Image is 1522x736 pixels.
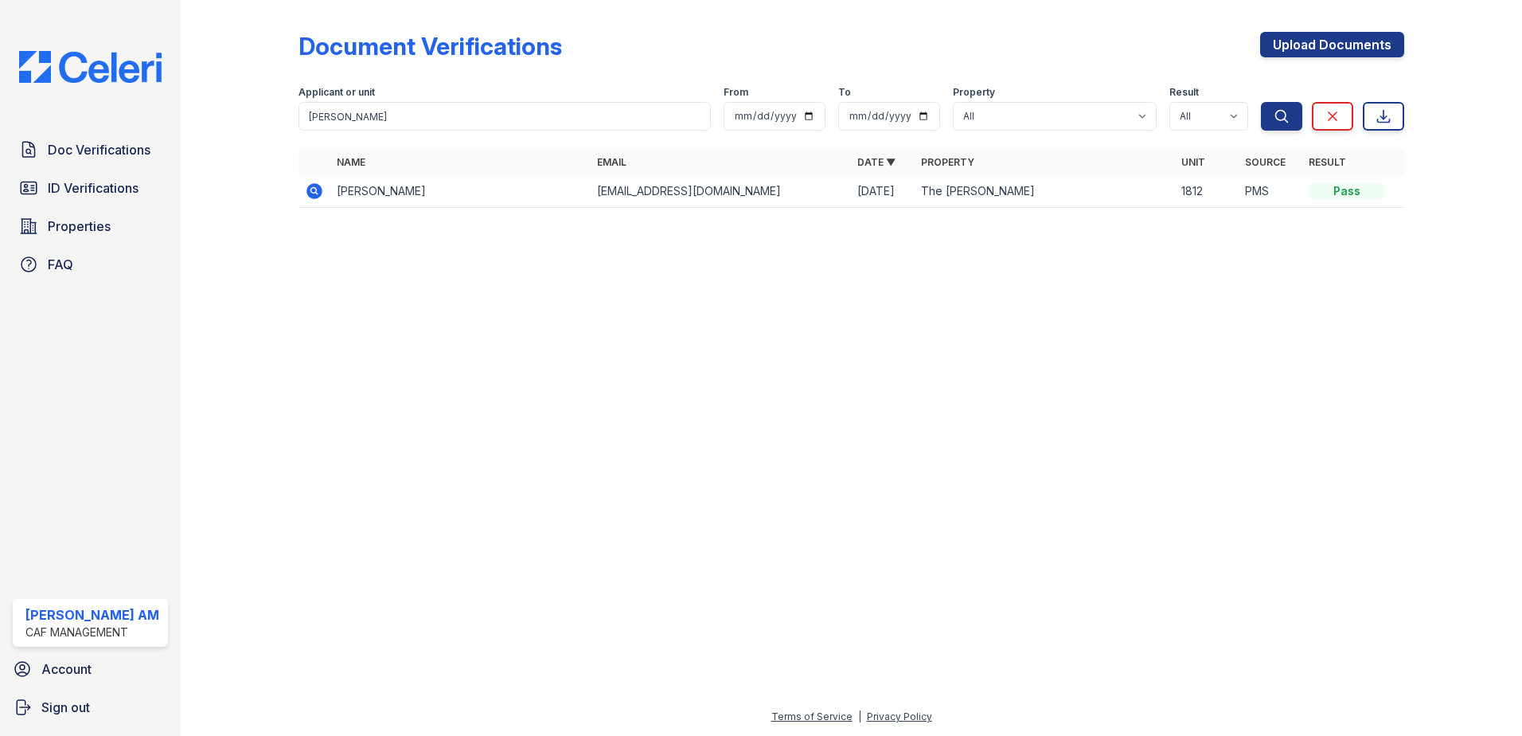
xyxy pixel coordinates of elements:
a: Unit [1181,156,1205,168]
div: | [858,711,861,722]
label: Result [1169,86,1199,99]
a: FAQ [13,249,168,280]
a: Property [921,156,974,168]
label: Property [953,86,995,99]
a: Result [1309,156,1346,168]
a: Properties [13,210,168,242]
span: Properties [48,217,111,236]
td: 1812 [1175,175,1239,208]
a: Upload Documents [1260,32,1404,57]
div: Document Verifications [299,32,562,61]
a: Privacy Policy [867,711,932,722]
div: Pass [1309,183,1385,199]
td: [DATE] [851,175,915,208]
div: [PERSON_NAME] AM [25,605,159,624]
span: Doc Verifications [48,140,150,159]
td: The [PERSON_NAME] [915,175,1175,208]
a: Doc Verifications [13,134,168,166]
div: CAF Management [25,624,159,640]
a: Email [597,156,626,168]
a: Account [6,653,174,685]
label: Applicant or unit [299,86,375,99]
span: Sign out [41,698,90,717]
a: Date ▼ [857,156,896,168]
td: [EMAIL_ADDRESS][DOMAIN_NAME] [591,175,851,208]
label: From [724,86,748,99]
a: Name [337,156,365,168]
label: To [838,86,851,99]
a: Source [1245,156,1286,168]
td: PMS [1239,175,1302,208]
span: FAQ [48,255,73,274]
a: ID Verifications [13,172,168,204]
img: CE_Logo_Blue-a8612792a0a2168367f1c8372b55b34899dd931a85d93a1a3d3e32e68fde9ad4.png [6,51,174,83]
a: Terms of Service [771,711,853,722]
a: Sign out [6,691,174,723]
span: Account [41,660,92,679]
input: Search by name, email, or unit number [299,102,711,131]
span: ID Verifications [48,178,139,198]
td: [PERSON_NAME] [330,175,591,208]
